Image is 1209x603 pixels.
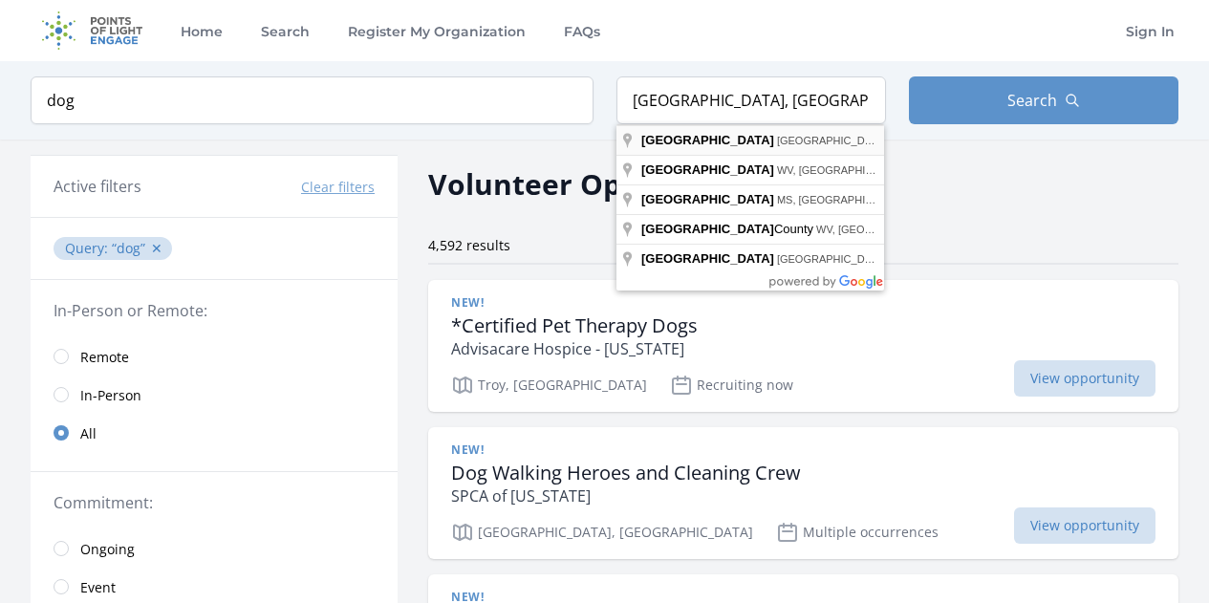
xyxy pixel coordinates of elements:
span: [GEOGRAPHIC_DATA] [641,133,774,147]
span: WV, [GEOGRAPHIC_DATA] [777,164,908,176]
span: Search [1007,89,1057,112]
span: [GEOGRAPHIC_DATA], [GEOGRAPHIC_DATA] [777,135,1002,146]
span: All [80,424,97,443]
a: Ongoing [31,529,398,568]
span: MS, [GEOGRAPHIC_DATA] [777,194,908,205]
legend: In-Person or Remote: [54,299,375,322]
a: Remote [31,337,398,376]
span: New! [451,295,484,311]
h2: Volunteer Opportunities [428,162,783,205]
span: Event [80,578,116,597]
p: SPCA of [US_STATE] [451,485,801,507]
a: In-Person [31,376,398,414]
h3: Dog Walking Heroes and Cleaning Crew [451,462,801,485]
span: WV, [GEOGRAPHIC_DATA] [816,224,947,235]
button: Clear filters [301,178,375,197]
span: Remote [80,348,129,367]
p: Advisacare Hospice - [US_STATE] [451,337,698,360]
q: dog [112,239,145,257]
h3: *Certified Pet Therapy Dogs [451,314,698,337]
span: View opportunity [1014,507,1155,544]
span: County [641,222,816,236]
a: New! Dog Walking Heroes and Cleaning Crew SPCA of [US_STATE] [GEOGRAPHIC_DATA], [GEOGRAPHIC_DATA]... [428,427,1178,559]
p: Recruiting now [670,374,793,397]
span: [GEOGRAPHIC_DATA], [GEOGRAPHIC_DATA] [777,253,1002,265]
h3: Active filters [54,175,141,198]
button: ✕ [151,239,162,258]
input: Keyword [31,76,594,124]
span: Ongoing [80,540,135,559]
span: [GEOGRAPHIC_DATA] [641,162,774,177]
legend: Commitment: [54,491,375,514]
span: Query : [65,239,112,257]
input: Location [616,76,886,124]
span: [GEOGRAPHIC_DATA] [641,222,774,236]
p: Multiple occurrences [776,521,939,544]
span: View opportunity [1014,360,1155,397]
p: Troy, [GEOGRAPHIC_DATA] [451,374,647,397]
a: New! *Certified Pet Therapy Dogs Advisacare Hospice - [US_STATE] Troy, [GEOGRAPHIC_DATA] Recruiti... [428,280,1178,412]
button: Search [909,76,1178,124]
span: [GEOGRAPHIC_DATA] [641,192,774,206]
span: In-Person [80,386,141,405]
p: [GEOGRAPHIC_DATA], [GEOGRAPHIC_DATA] [451,521,753,544]
a: All [31,414,398,452]
span: 4,592 results [428,236,510,254]
span: New! [451,442,484,458]
span: [GEOGRAPHIC_DATA] [641,251,774,266]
